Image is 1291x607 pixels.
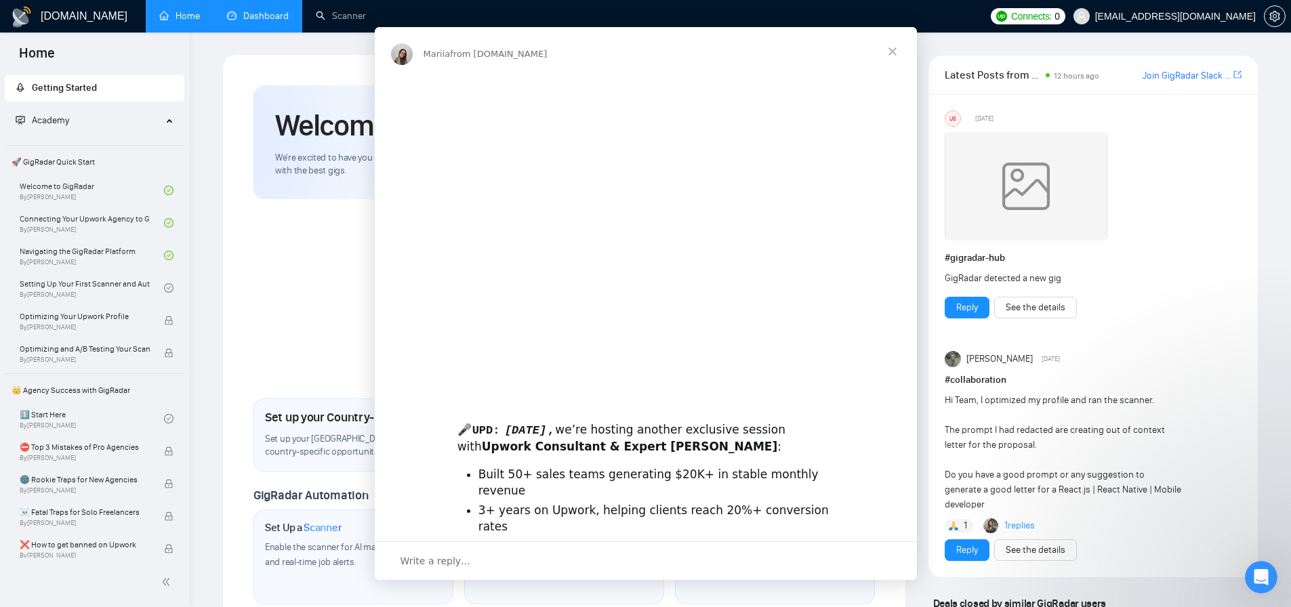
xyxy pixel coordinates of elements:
[375,541,917,580] div: Open conversation and reply
[547,423,555,438] code: ,
[457,406,834,455] div: 🎤 we’re hosting another exclusive session with :
[391,43,413,65] img: Profile image for Mariia
[478,503,834,535] li: 3+ years on Upwork, helping clients reach 20%+ conversion rates
[478,467,834,499] li: Built 50+ sales teams generating $20K+ in stable monthly revenue
[472,423,501,438] code: UPD:
[504,423,547,438] code: [DATE]
[482,440,778,453] b: Upwork Consultant & Expert [PERSON_NAME]
[424,49,451,59] span: Mariia
[450,49,547,59] span: from [DOMAIN_NAME]
[868,27,917,76] span: Close
[401,552,471,570] span: Write a reply…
